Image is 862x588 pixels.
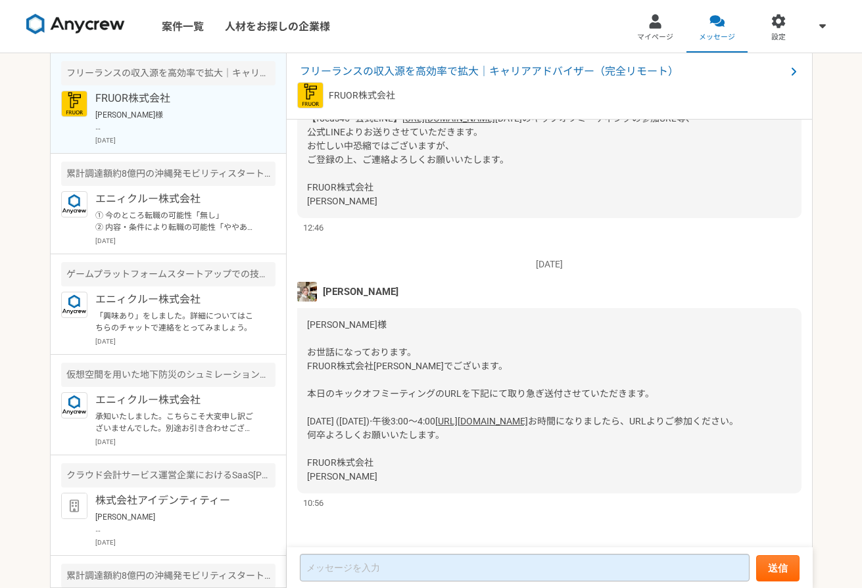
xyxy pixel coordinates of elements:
[307,3,557,124] span: [PERSON_NAME]様 お世話になっております。 FRUOR株式会社[PERSON_NAME]でございます。 先ほどはご面談のお時間ありがとうございました。 念の為、下記にて公式LINE ...
[95,310,258,334] p: 「興味あり」をしました。詳細についてはこちらのチャットで連絡をとってみましょう。
[61,162,275,186] div: 累計調達額約8億円の沖縄発モビリティスタートアップ テックリード
[95,236,275,246] p: [DATE]
[329,89,395,102] p: FRUOR株式会社
[95,493,258,509] p: 株式会社アイデンティティー
[303,221,323,234] span: 12:46
[297,82,323,108] img: FRUOR%E3%83%AD%E3%82%B3%E3%82%99.png
[61,392,87,418] img: logo_text_blue_01.png
[95,109,258,133] p: [PERSON_NAME]様 お世話になっております。 FRUOR株式会社[PERSON_NAME]でございます。 本日のキックオフミーティングのURLを下記にて取り急ぎ送付させていただきます。...
[637,32,673,43] span: マイページ
[297,282,317,302] img: unnamed.jpg
[61,292,87,318] img: logo_text_blue_01.png
[771,32,786,43] span: 設定
[61,262,275,286] div: ゲームプラットフォームスタートアップでの技術責任者ポジション（VPoE）を募集
[95,392,258,408] p: エニィクルー株式会社
[435,416,528,426] a: [URL][DOMAIN_NAME]
[95,292,258,307] p: エニィクルー株式会社
[699,32,735,43] span: メッセージ
[61,91,87,117] img: FRUOR%E3%83%AD%E3%82%B3%E3%82%99.png
[95,537,275,547] p: [DATE]
[95,511,258,535] p: [PERSON_NAME] お世話になっております。 株式会社アイデンティティーのテクフリカウンセラーです。 ご返信いただきありがとうございます。 確認したところ今回ご紹介させていただいた案件は...
[61,463,275,487] div: クラウド会計サービス運営企業におけるSaaS[PERSON_NAME]管理ツールのバックエンド開発
[61,191,87,217] img: logo_text_blue_01.png
[95,411,258,434] p: 承知いたしました。こちらこそ大変申し訳ございませんでした。別途お引き合わせございましたら随時ご連絡いただければと思います。引き続きよろしくお願いいたします。
[303,497,323,509] span: 10:56
[95,135,275,145] p: [DATE]
[95,210,258,233] p: ① 今のところ転職の可能性「無し」 ② 内容・条件により転職の可能性「ややあり」（1年以上先） ③ 内容・条件により転職の可能性「あり」（半年から1年以内程度） ④ 転職を「積極的に検討中」（半...
[323,284,398,299] span: [PERSON_NAME]
[402,113,495,124] a: [URL][DOMAIN_NAME]
[300,64,786,79] span: フリーランスの収入源を高効率で拡大｜キャリアアドバイザー（完全リモート）
[307,113,695,206] span: [DATE]のキックオフミーティングの参加URL等、 公式LINEよりお送りさせていただきます。 お忙しい中恐縮ではございますが、 ご登録の上、ご連絡よろしくお願いいたします。 FRUOR株式会...
[61,363,275,387] div: 仮想空間を用いた地下防災のシュミレーションシステム開発 Unityエンジニア
[756,555,800,581] button: 送信
[95,191,258,207] p: エニィクルー株式会社
[61,61,275,85] div: フリーランスの収入源を高効率で拡大｜キャリアアドバイザー（完全リモート）
[307,319,654,426] span: [PERSON_NAME]様 お世話になっております。 FRUOR株式会社[PERSON_NAME]でございます。 本日のキックオフミーティングのURLを下記にて取り急ぎ送付させていただきます。...
[297,258,802,271] p: [DATE]
[95,336,275,346] p: [DATE]
[61,564,275,588] div: 累計調達額約8億円の沖縄発モビリティスタートアップ テックリード
[95,91,258,106] p: FRUOR株式会社
[307,416,738,482] span: お時間になりましたら、URLよりご参加ください。 何卒よろしくお願いいたします。 FRUOR株式会社 [PERSON_NAME]
[95,437,275,447] p: [DATE]
[61,493,87,519] img: default_org_logo-42cde973f59100197ec2c8e796e4974ac8490bb5b08a0eb061ff975e4574aa76.png
[26,14,125,35] img: 8DqYSo04kwAAAAASUVORK5CYII=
